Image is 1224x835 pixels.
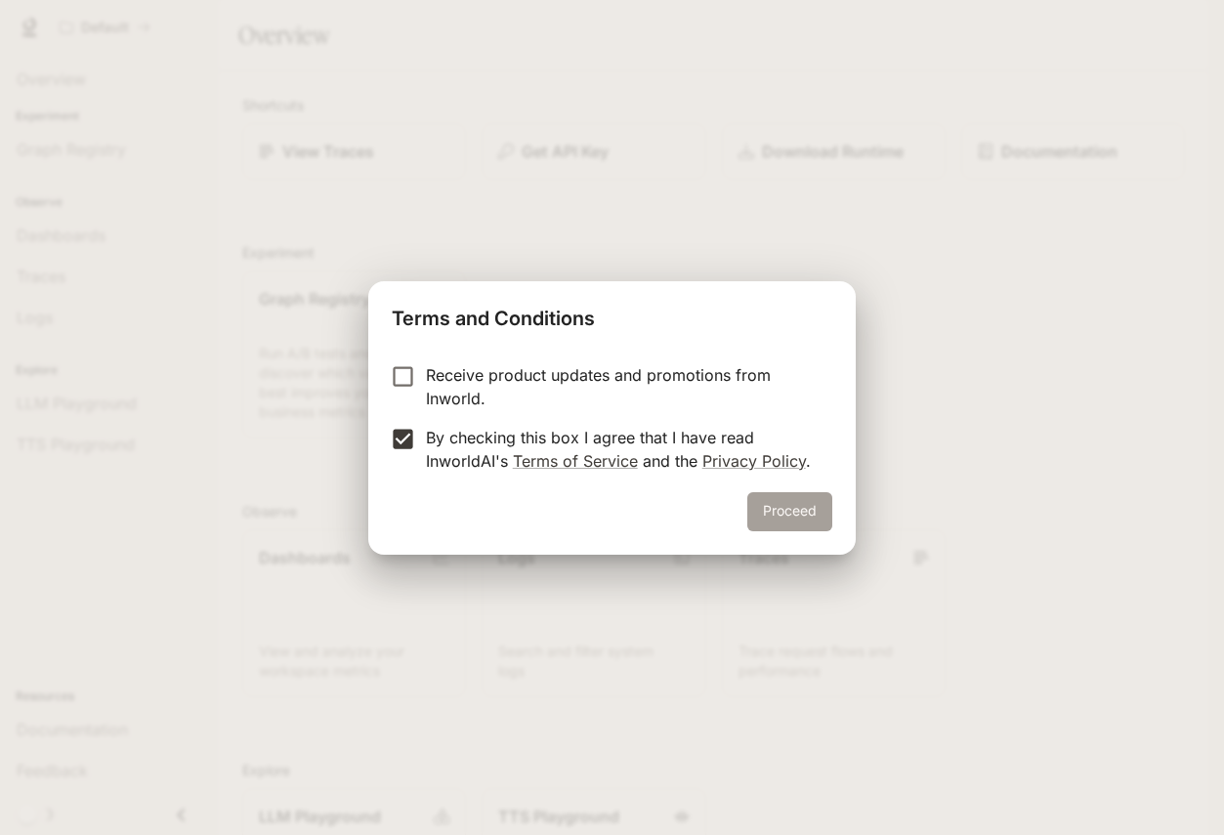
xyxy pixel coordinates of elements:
[368,281,855,348] h2: Terms and Conditions
[426,426,817,473] p: By checking this box I agree that I have read InworldAI's and the .
[426,363,817,410] p: Receive product updates and promotions from Inworld.
[513,451,638,471] a: Terms of Service
[747,492,832,531] button: Proceed
[702,451,806,471] a: Privacy Policy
